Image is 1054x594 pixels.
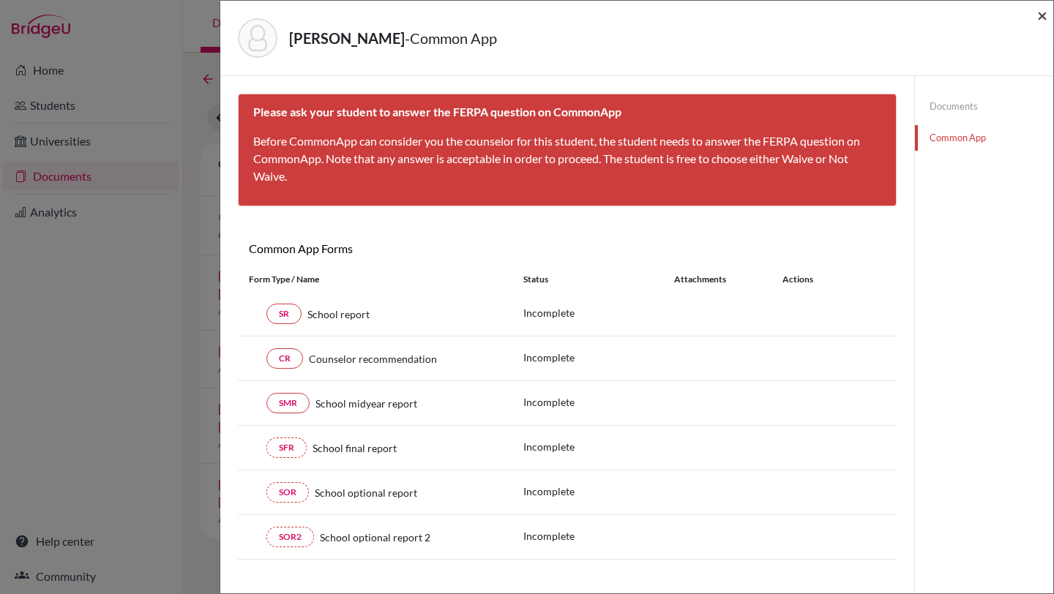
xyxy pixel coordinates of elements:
[523,394,674,410] p: Incomplete
[266,348,303,369] a: CR
[266,527,314,547] a: SOR2
[915,125,1053,151] a: Common App
[523,528,674,544] p: Incomplete
[309,351,437,366] span: Counselor recommendation
[289,29,405,47] strong: [PERSON_NAME]
[238,241,567,255] h6: Common App Forms
[523,484,674,499] p: Incomplete
[1037,4,1047,26] span: ×
[315,396,417,411] span: School midyear report
[523,350,674,365] p: Incomplete
[674,273,765,286] div: Attachments
[266,304,302,324] a: SR
[238,273,512,286] div: Form Type / Name
[523,439,674,454] p: Incomplete
[523,273,674,286] div: Status
[915,94,1053,119] a: Documents
[253,132,881,185] p: Before CommonApp can consider you the counselor for this student, the student needs to answer the...
[266,482,309,503] a: SOR
[523,305,674,320] p: Incomplete
[253,105,621,119] b: Please ask your student to answer the FERPA question on CommonApp
[765,273,856,286] div: Actions
[266,437,307,458] a: SFR
[307,307,370,322] span: School report
[313,440,397,456] span: School final report
[315,485,417,500] span: School optional report
[266,393,310,413] a: SMR
[320,530,430,545] span: School optional report 2
[405,29,497,47] span: - Common App
[1037,7,1047,24] button: Close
